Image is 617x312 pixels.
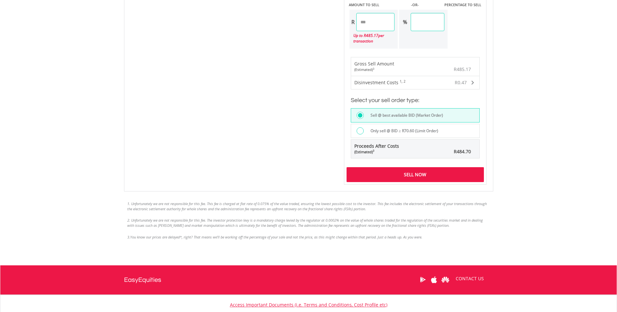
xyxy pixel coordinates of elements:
a: Access Important Documents (i.e. Terms and Conditions, Cost Profile etc) [230,302,387,308]
span: Proceeds After Costs [354,143,399,155]
label: Sell @ best available BID (Market Order) [367,112,443,119]
a: EasyEquities [124,265,161,295]
div: Sell Now [347,167,484,182]
sup: 1, 2 [400,79,406,84]
a: CONTACT US [451,270,488,288]
div: % [399,13,411,31]
a: Apple [428,270,440,290]
div: (Estimated) [354,67,394,72]
li: 2. Unfortunately we are not responsible for this fee. The investor protection levy is a mandatory... [127,218,490,228]
div: R [349,13,356,31]
label: AMOUNT TO SELL [349,2,379,7]
span: You know our prices are delayed*, right? That means we’ll be working off the percentage of your s... [130,235,422,239]
span: R0.47 [455,79,467,86]
li: 1. Unfortunately we are not responsible for this fee. This fee is charged at flat rate of 0.075% ... [127,201,490,211]
sup: 3 [373,67,374,70]
div: Gross Sell Amount [354,61,394,72]
label: Only sell @ BID ≥ R70.60 (Limit Order) [367,127,438,134]
span: R485.17 [454,66,471,72]
a: Google Play [417,270,428,290]
span: 485.17 [366,33,378,38]
h3: Select your sell order type: [351,96,480,105]
a: Huawei [440,270,451,290]
sup: 3 [373,149,374,152]
span: Disinvestment Costs [354,79,398,86]
label: PERCENTAGE TO SELL [444,2,481,7]
div: (Estimated) [354,149,399,155]
li: 3. [127,235,490,240]
span: R484.70 [454,148,471,155]
label: -OR- [411,2,419,7]
div: Up to R per transaction [349,31,395,45]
